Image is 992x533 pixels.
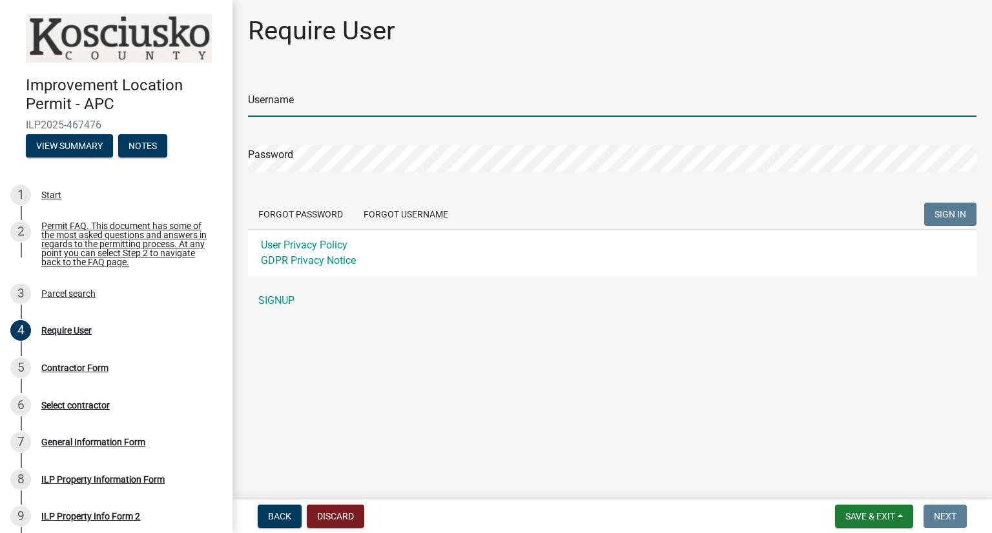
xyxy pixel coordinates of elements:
div: 5 [10,357,31,378]
a: SIGNUP [248,288,976,314]
div: 1 [10,185,31,205]
div: Start [41,190,61,199]
div: Select contractor [41,401,110,410]
span: Next [934,511,956,521]
span: ILP2025-467476 [26,119,207,131]
button: SIGN IN [924,203,976,226]
button: Forgot Username [353,203,459,226]
button: View Summary [26,134,113,157]
h1: Require User [248,15,395,46]
div: 2 [10,221,31,242]
div: General Information Form [41,437,145,447]
a: User Privacy Policy [261,239,347,251]
button: Notes [118,134,167,157]
button: Next [924,505,967,528]
a: GDPR Privacy Notice [261,254,356,266]
wm-modal-confirm: Summary [26,141,113,152]
button: Discard [307,505,364,528]
div: ILP Property Info Form 2 [41,512,140,521]
div: 6 [10,395,31,416]
div: Require User [41,326,92,335]
span: Back [268,511,291,521]
button: Save & Exit [835,505,913,528]
button: Forgot Password [248,203,353,226]
div: 3 [10,283,31,304]
div: Permit FAQ. This document has some of the most asked questions and answers in regards to the perm... [41,221,212,266]
img: Kosciusko County, Indiana [26,14,212,63]
span: Save & Exit [845,511,895,521]
wm-modal-confirm: Notes [118,141,167,152]
div: ILP Property Information Form [41,475,165,484]
div: Contractor Form [41,363,108,372]
span: SIGN IN [935,209,966,219]
div: Parcel search [41,289,96,298]
div: 9 [10,506,31,527]
div: 7 [10,432,31,452]
button: Back [258,505,302,528]
div: 8 [10,469,31,490]
div: 4 [10,320,31,341]
h4: Improvement Location Permit - APC [26,76,222,114]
